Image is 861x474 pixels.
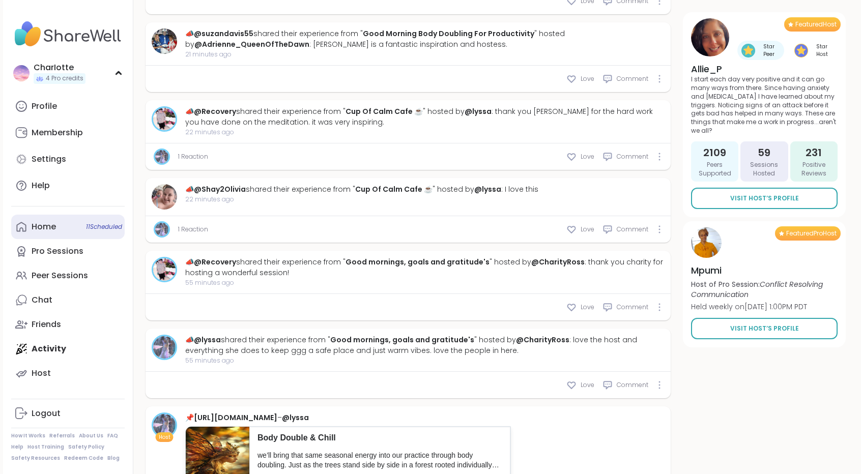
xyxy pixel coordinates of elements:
[153,414,176,436] img: lyssa
[794,161,834,178] span: Positive Reviews
[346,257,490,267] a: Good mornings, goals and gratitude's
[617,74,648,83] span: Comment
[795,20,837,28] span: Featured Host
[194,106,236,116] a: @Recovery
[185,50,665,59] span: 21 minutes ago
[27,443,64,451] a: Host Training
[758,145,770,160] span: 59
[744,161,784,178] span: Sessions Hosted
[152,28,177,54] img: suzandavis55
[13,65,30,81] img: CharIotte
[49,432,75,439] a: Referrals
[355,184,433,194] a: Cup Of Calm Cafe ☕️
[581,152,594,161] span: Love
[531,257,585,267] a: @CharityRoss
[153,336,176,359] img: lyssa
[32,180,50,191] div: Help
[32,294,52,306] div: Chat
[257,451,502,470] p: we’ll bring that same seasonal energy into our practice through body doubling. Just as the trees ...
[11,263,125,288] a: Peer Sessions
[32,270,88,281] div: Peer Sessions
[194,28,253,39] a: @suzandavis55
[11,432,45,439] a: How It Works
[11,361,125,386] a: Host
[474,184,501,194] a: @lyssa
[185,128,665,137] span: 22 minutes ago
[32,221,56,232] div: Home
[730,194,799,203] span: Visit Host’s Profile
[64,455,103,462] a: Redeem Code
[152,335,177,360] a: lyssa
[32,127,83,138] div: Membership
[185,278,665,287] span: 55 minutes ago
[691,279,823,300] i: Conflict Resolving Communication
[153,108,176,130] img: Recovery
[11,443,23,451] a: Help
[257,432,502,443] p: Body Double & Chill
[757,43,780,58] span: Star Peer
[691,318,838,339] a: Visit Host’s Profile
[691,279,838,300] p: Host of Pro Session:
[282,412,309,423] a: @lyssa
[581,74,594,83] span: Love
[32,368,51,379] div: Host
[107,455,120,462] a: Blog
[185,28,665,50] div: 📣 shared their experience from " " hosted by : [PERSON_NAME] is a fantastic inspiration and hostess.
[185,106,665,128] div: 📣 shared their experience from " " hosted by : thank you [PERSON_NAME] for the hard work you have...
[691,302,838,312] p: Held weekly on [DATE] 1:00PM PDT
[11,16,125,52] img: ShareWell Nav Logo
[11,312,125,337] a: Friends
[11,173,125,198] a: Help
[363,28,534,39] a: Good Morning Body Doubling For Productivity
[11,288,125,312] a: Chat
[185,356,665,365] span: 55 minutes ago
[46,74,83,83] span: 4 Pro credits
[11,147,125,171] a: Settings
[152,184,177,210] img: Shay2Olivia
[11,239,125,263] a: Pro Sessions
[178,225,208,234] a: 1 Reaction
[178,152,208,161] a: 1 Reaction
[185,184,538,195] div: 📣 shared their experience from " " hosted by : I love this
[691,188,838,209] a: Visit Host’s Profile
[152,106,177,132] a: Recovery
[185,257,665,278] div: 📣 shared their experience from " " hosted by : thank you charity for hosting a wonderful session!
[185,195,538,204] span: 22 minutes ago
[32,101,57,112] div: Profile
[185,412,511,423] div: 📌 –
[194,412,277,423] a: [URL][DOMAIN_NAME]
[806,145,822,160] span: 231
[691,63,838,75] h4: Allie_P
[11,455,60,462] a: Safety Resources
[741,44,755,57] img: Star Peer
[516,335,569,345] a: @CharityRoss
[32,154,66,165] div: Settings
[691,227,722,258] img: Mpumi
[465,106,492,116] a: @lyssa
[617,225,648,234] span: Comment
[786,229,837,238] span: Featured Pro Host
[11,94,125,118] a: Profile
[11,215,125,239] a: Home11Scheduled
[691,75,838,135] p: I start each day very positive and it can go many ways from there. Since having anxiety and [MEDI...
[194,335,221,345] a: @lyssa
[185,335,665,356] div: 📣 shared their experience from " " hosted by : love the host and everything she does to keep ggg ...
[810,43,834,58] span: Star Host
[155,223,168,236] img: lyssa
[691,18,729,56] img: Allie_P
[194,257,236,267] a: @Recovery
[32,246,83,257] div: Pro Sessions
[617,303,648,312] span: Comment
[155,150,168,163] img: lyssa
[107,432,118,439] a: FAQ
[32,319,61,330] div: Friends
[152,257,177,282] a: Recovery
[581,225,594,234] span: Love
[159,433,170,441] span: Host
[68,443,104,451] a: Safety Policy
[695,161,734,178] span: Peers Supported
[153,258,176,281] img: Recovery
[703,145,726,160] span: 2109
